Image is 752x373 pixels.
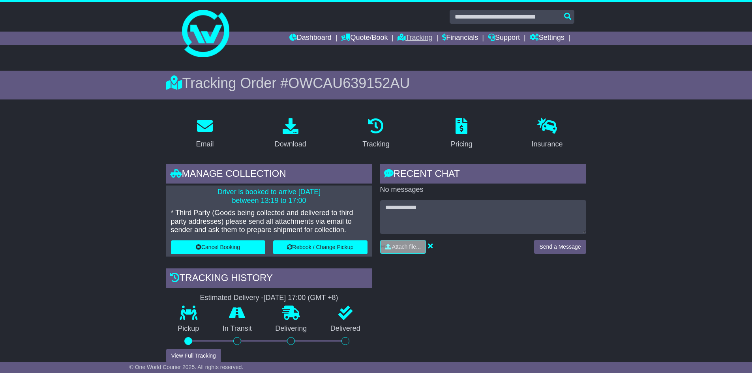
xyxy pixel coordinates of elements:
div: Insurance [532,139,563,150]
button: View Full Tracking [166,349,221,363]
p: In Transit [211,324,264,333]
div: RECENT CHAT [380,164,586,186]
a: Tracking [357,115,394,152]
button: Rebook / Change Pickup [273,240,368,254]
span: OWCAU639152AU [288,75,410,91]
p: No messages [380,186,586,194]
a: Tracking [398,32,432,45]
p: * Third Party (Goods being collected and delivered to third party addresses) please send all atta... [171,209,368,234]
a: Support [488,32,520,45]
a: Download [270,115,311,152]
p: Pickup [166,324,211,333]
div: Email [196,139,214,150]
p: Delivering [264,324,319,333]
div: Pricing [451,139,473,150]
div: Manage collection [166,164,372,186]
span: © One World Courier 2025. All rights reserved. [129,364,244,370]
div: [DATE] 17:00 (GMT +8) [264,294,338,302]
button: Send a Message [534,240,586,254]
a: Settings [530,32,564,45]
div: Tracking [362,139,389,150]
a: Financials [442,32,478,45]
a: Email [191,115,219,152]
a: Pricing [446,115,478,152]
div: Tracking history [166,268,372,290]
a: Dashboard [289,32,332,45]
div: Estimated Delivery - [166,294,372,302]
p: Delivered [319,324,372,333]
p: Driver is booked to arrive [DATE] between 13:19 to 17:00 [171,188,368,205]
button: Cancel Booking [171,240,265,254]
div: Download [275,139,306,150]
a: Quote/Book [341,32,388,45]
a: Insurance [527,115,568,152]
div: Tracking Order # [166,75,586,92]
